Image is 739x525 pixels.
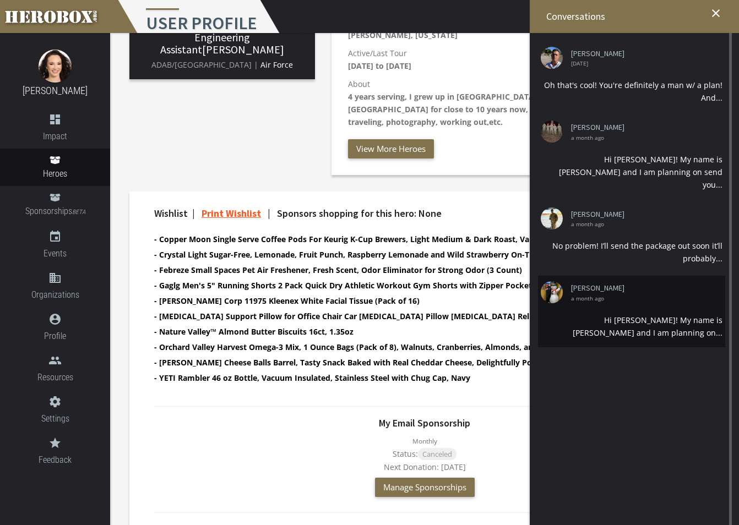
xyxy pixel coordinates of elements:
b: - Gaglg Men's 5" Running Shorts 2 Pack Quick Dry Athletic Workout Gym Shorts with Zipper Pockets [154,280,536,291]
span: a month ago [571,221,714,227]
span: a month ago [571,296,714,301]
b: - Copper Moon Single Serve Coffee Pods For Keurig K-Cup Brewers, Light Medium & Dark Roast, Varie... [154,234,606,244]
p: Canceled [418,448,457,460]
a: [PERSON_NAME] [571,210,714,218]
li: Crystal Light Sugar-Free, Lemonade, Fruit Punch, Raspberry Lemonade and Wild Strawberry On-The-Go... [154,248,676,261]
b: - Febreze Small Spaces Pet Air Freshener, Fresh Scent, Odor Eliminator for Strong Odor (3 Count) [154,265,522,275]
li: Utz Cheese Balls Barrel, Tasty Snack Baked with Real Cheddar Cheese, Delightfully Poppable Party ... [154,356,676,369]
span: Manage Sponsorships [383,482,466,493]
button: View More Heroes [348,139,434,158]
span: a month ago [571,135,714,140]
small: BETA [72,209,85,216]
a: Print Wishlist [202,207,261,220]
h3: [PERSON_NAME] [138,31,306,56]
a: [PERSON_NAME] [571,123,714,132]
span: Sponsors shopping for this hero: None [277,207,442,220]
i: close [709,7,722,20]
b: - [PERSON_NAME] Corp 11975 Kleenex White Facial Tissue (Pack of 16) [154,296,420,306]
span: [DATE] [571,61,714,66]
li: Orchard Valley Harvest Omega-3 Mix, 1 Ounce Bags (Pack of 8), Walnuts, Cranberries, Almonds, and ... [154,341,676,353]
span: Conversations [546,10,605,23]
div: Hi [PERSON_NAME]! My name is [PERSON_NAME] and I am planning on... [541,314,722,339]
li: [PERSON_NAME] a month ago Hi [PERSON_NAME]! My name is [PERSON_NAME] and I am planning on... [538,276,725,347]
li: [PERSON_NAME] a month ago No problem! I’ll send the package out soon it’ll probably... [538,202,725,273]
button: Manage Sponsorships [375,478,475,497]
li: YETI Rambler 46 oz Bottle, Vacuum Insulated, Stainless Steel with Chug Cap, Navy [154,371,676,384]
span: | [268,207,270,220]
li: Nature Valley™ Almond Butter Biscuits 16ct, 1.35oz [154,325,676,338]
li: Copper Moon Single Serve Coffee Pods For Keurig K-Cup Brewers, Light Medium & Dark Roast, Variety... [154,233,676,245]
span: Engineering Assistant [160,30,250,56]
b: [DATE] to [DATE] [348,61,411,71]
b: - YETI Rambler 46 oz Bottle, Vacuum Insulated, Stainless Steel with Chug Cap, Navy [154,373,470,383]
span: Air Force [260,59,293,70]
a: [PERSON_NAME] [23,85,88,96]
a: [PERSON_NAME] [571,50,714,58]
b: [PERSON_NAME], [US_STATE] [348,30,458,40]
p: Active/Last Tour [348,47,703,72]
small: Monthly [412,436,437,445]
li: [PERSON_NAME] [DATE] Oh that's cool! You're definitely a man w/ a plan! And... [538,41,725,112]
span: | [192,207,195,220]
li: Febreze Small Spaces Pet Air Freshener, Fresh Scent, Odor Eliminator for Strong Odor (3 Count) [154,264,676,276]
li: [PERSON_NAME] a month ago Hi [PERSON_NAME]! My name is [PERSON_NAME] and I am planning on send yo... [538,115,725,199]
p: About [348,78,703,128]
span: Next Donation: [DATE] [384,462,466,472]
b: 4 years serving, I grew up in [GEOGRAPHIC_DATA] and have been living in the [GEOGRAPHIC_DATA] for... [348,91,697,127]
img: image [39,50,72,83]
div: Status: [154,447,695,461]
h4: Wishlist [154,208,676,219]
div: No problem! I’ll send the package out soon it’ll probably... [541,239,722,265]
li: Gaglg Men's 5" Running Shorts 2 Pack Quick Dry Athletic Workout Gym Shorts with Zipper Pockets [154,279,676,292]
a: [PERSON_NAME] [571,284,714,292]
div: Oh that's cool! You're definitely a man w/ a plan! And... [541,79,722,104]
b: - Nature Valley™ Almond Butter Biscuits 16ct, 1.35oz [154,326,354,337]
li: Kimberly-clark Corp 11975 Kleenex White Facial Tissue (Pack of 16) [154,294,676,307]
li: Lumbar Support Pillow for Office Chair Car Lumbar Pillow Lower Back Pain Relief Memory Foam Back ... [154,310,676,322]
span: ADAB/[GEOGRAPHIC_DATA] | [151,59,258,70]
div: Hi [PERSON_NAME]! My name is [PERSON_NAME] and I am planning on send you... [541,153,722,191]
h4: My Email Sponsorship [154,418,695,429]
